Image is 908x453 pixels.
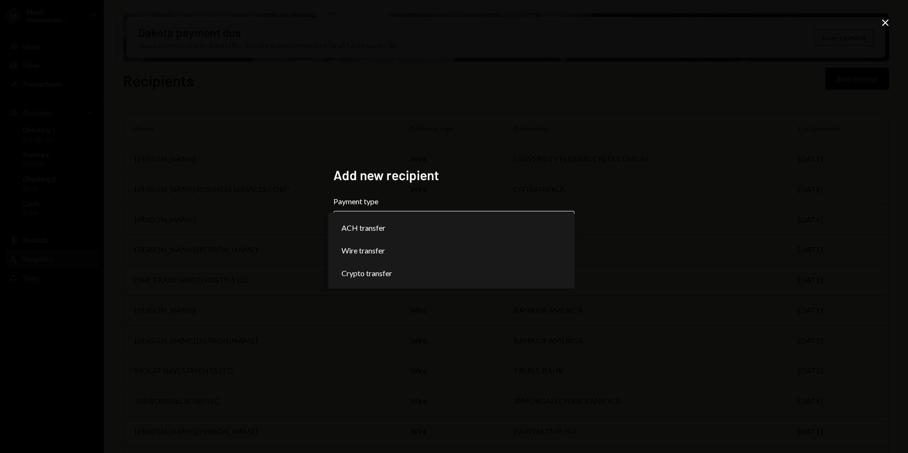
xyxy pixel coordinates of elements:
[333,211,575,237] button: Payment type
[333,166,575,184] h2: Add new recipient
[341,245,385,256] span: Wire transfer
[341,222,385,234] span: ACH transfer
[341,268,392,279] span: Crypto transfer
[333,196,575,207] label: Payment type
